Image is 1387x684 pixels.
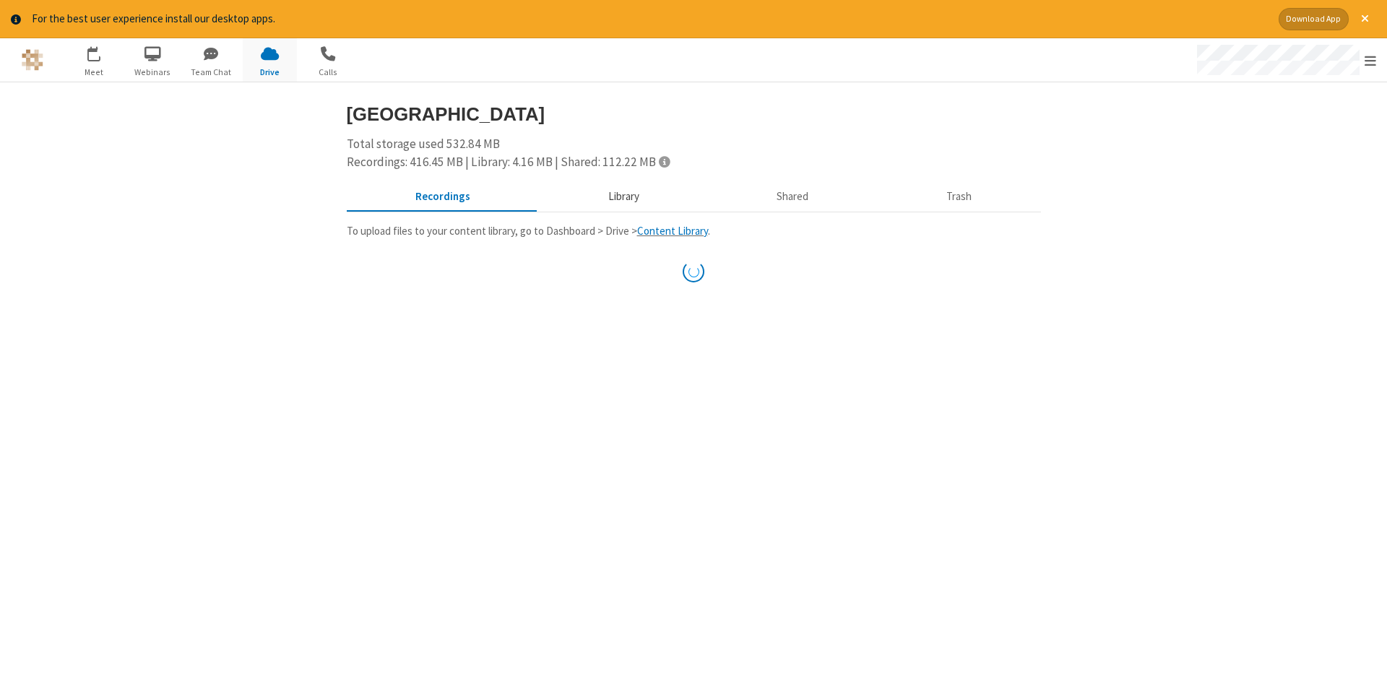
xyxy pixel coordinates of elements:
button: Trash [878,183,1041,210]
h3: [GEOGRAPHIC_DATA] [347,104,1041,124]
a: Content Library [637,224,708,238]
button: Shared during meetings [708,183,878,210]
span: Meet [67,66,121,79]
div: For the best user experience install our desktop apps. [32,11,1268,27]
iframe: Chat [1351,646,1376,674]
button: Close alert [1354,8,1376,30]
div: Recordings: 416.45 MB | Library: 4.16 MB | Shared: 112.22 MB [347,153,1041,172]
span: Webinars [126,66,180,79]
button: Recorded meetings [347,183,540,210]
div: 2 [98,46,107,57]
span: Totals displayed include files that have been moved to the trash. [659,155,670,168]
img: QA Selenium DO NOT DELETE OR CHANGE [22,49,43,71]
div: Total storage used 532.84 MB [347,135,1041,172]
span: Calls [301,66,355,79]
div: Open menu [1183,38,1387,82]
span: Drive [243,66,297,79]
p: To upload files to your content library, go to Dashboard > Drive > . [347,223,1041,240]
button: Download App [1279,8,1349,30]
span: Team Chat [184,66,238,79]
button: Logo [5,38,59,82]
button: Content library [539,183,708,210]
